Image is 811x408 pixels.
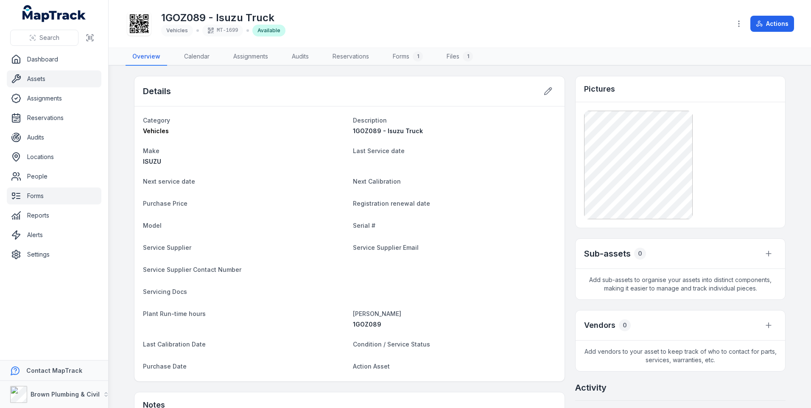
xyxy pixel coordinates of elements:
[463,51,473,61] div: 1
[7,109,101,126] a: Reservations
[202,25,243,36] div: MT-1699
[575,382,607,394] h2: Activity
[353,178,401,185] span: Next Calibration
[22,5,86,22] a: MapTrack
[7,70,101,87] a: Assets
[413,51,423,61] div: 1
[143,244,191,251] span: Service Supplier
[7,168,101,185] a: People
[143,266,241,273] span: Service Supplier Contact Number
[39,34,59,42] span: Search
[326,48,376,66] a: Reservations
[7,148,101,165] a: Locations
[143,363,187,370] span: Purchase Date
[285,48,316,66] a: Audits
[143,147,159,154] span: Make
[143,288,187,295] span: Servicing Docs
[143,310,206,317] span: Plant Run-time hours
[7,129,101,146] a: Audits
[143,341,206,348] span: Last Calibration Date
[353,127,423,134] span: 1GOZ089 - Isuzu Truck
[634,248,646,260] div: 0
[584,319,615,331] h3: Vendors
[143,222,162,229] span: Model
[7,207,101,224] a: Reports
[143,178,195,185] span: Next service date
[7,51,101,68] a: Dashboard
[143,117,170,124] span: Category
[353,341,430,348] span: Condition / Service Status
[7,90,101,107] a: Assignments
[386,48,430,66] a: Forms1
[353,117,387,124] span: Description
[7,246,101,263] a: Settings
[143,200,187,207] span: Purchase Price
[576,341,785,371] span: Add vendors to your asset to keep track of who to contact for parts, services, warranties, etc.
[177,48,216,66] a: Calendar
[166,27,188,34] span: Vehicles
[353,363,390,370] span: Action Asset
[584,248,631,260] h2: Sub-assets
[584,83,615,95] h3: Pictures
[227,48,275,66] a: Assignments
[126,48,167,66] a: Overview
[440,48,480,66] a: Files1
[143,127,169,134] span: Vehicles
[353,222,375,229] span: Serial #
[161,11,285,25] h1: 1GOZ089 - Isuzu Truck
[353,200,430,207] span: Registration renewal date
[353,147,405,154] span: Last Service date
[7,226,101,243] a: Alerts
[750,16,794,32] button: Actions
[7,187,101,204] a: Forms
[143,158,161,165] span: ISUZU
[576,269,785,299] span: Add sub-assets to organise your assets into distinct components, making it easier to manage and t...
[143,85,171,97] h2: Details
[31,391,100,398] strong: Brown Plumbing & Civil
[353,310,401,317] span: [PERSON_NAME]
[10,30,78,46] button: Search
[353,244,419,251] span: Service Supplier Email
[26,367,82,374] strong: Contact MapTrack
[252,25,285,36] div: Available
[353,321,381,328] span: 1GOZ089
[619,319,631,331] div: 0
